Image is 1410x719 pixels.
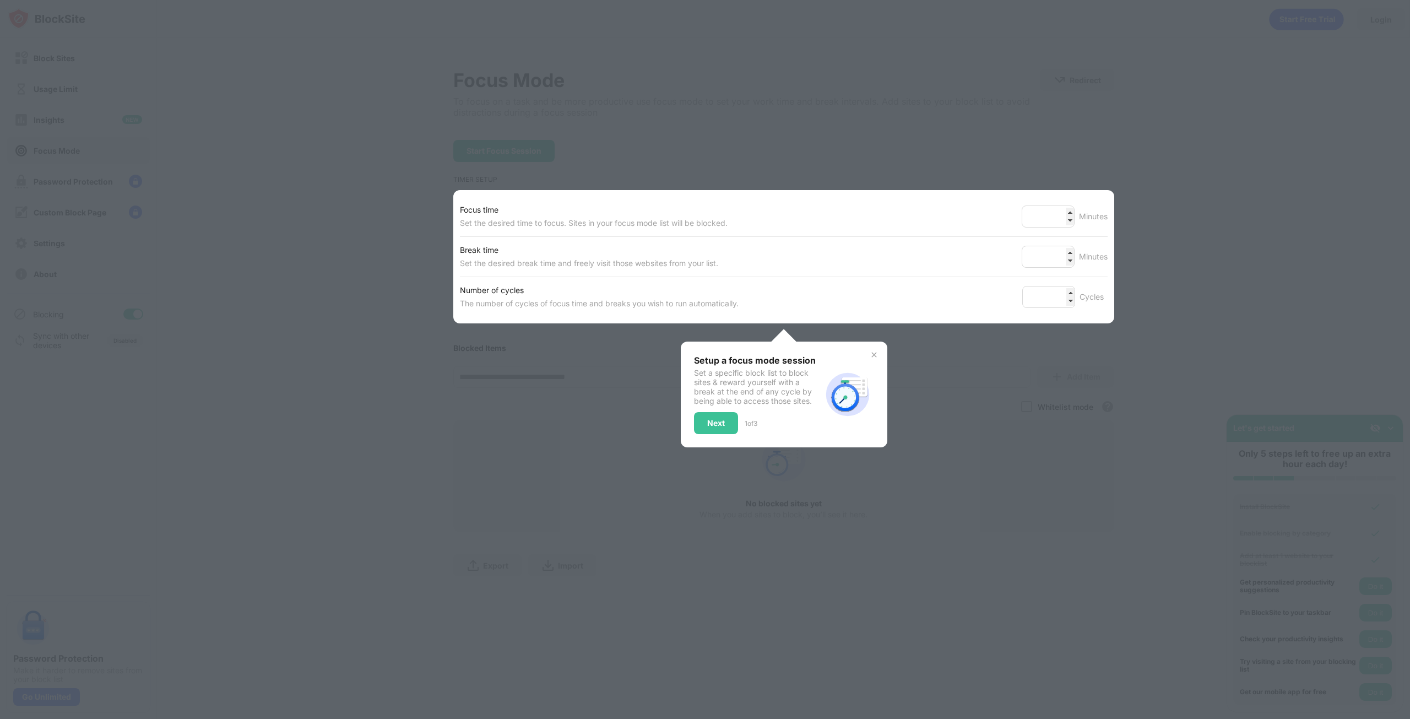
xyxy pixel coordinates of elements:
[1079,210,1108,223] div: Minutes
[460,217,728,230] div: Set the desired time to focus. Sites in your focus mode list will be blocked.
[460,203,728,217] div: Focus time
[460,284,739,297] div: Number of cycles
[1079,250,1108,263] div: Minutes
[460,297,739,310] div: The number of cycles of focus time and breaks you wish to run automatically.
[707,419,725,428] div: Next
[460,257,718,270] div: Set the desired break time and freely visit those websites from your list.
[1080,290,1108,304] div: Cycles
[745,419,757,428] div: 1 of 3
[821,368,874,421] img: focus-mode-timer.svg
[460,244,718,257] div: Break time
[694,368,821,406] div: Set a specific block list to block sites & reward yourself with a break at the end of any cycle b...
[694,355,821,366] div: Setup a focus mode session
[870,350,878,359] img: x-button.svg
